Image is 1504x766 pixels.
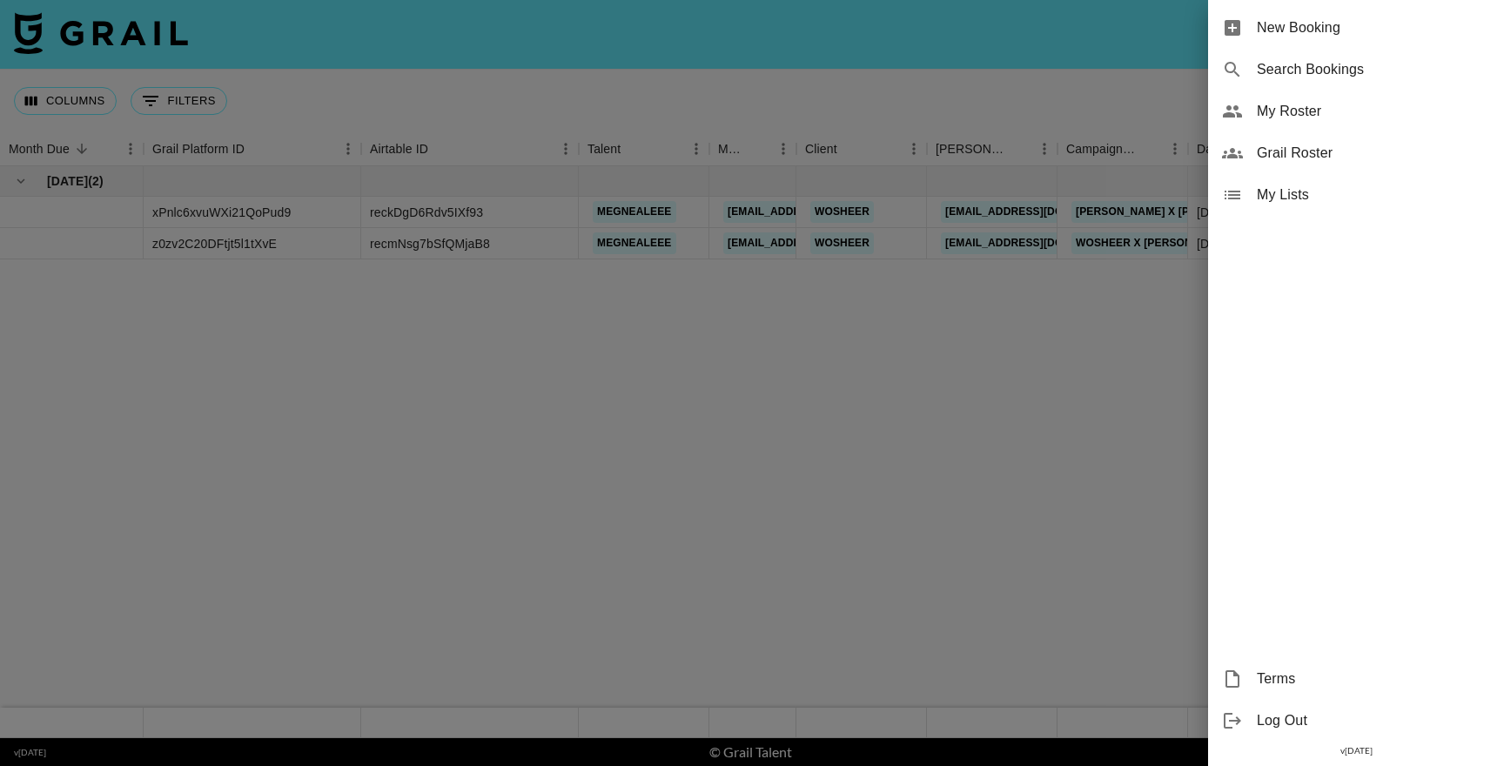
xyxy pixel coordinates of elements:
[1208,49,1504,91] div: Search Bookings
[1208,132,1504,174] div: Grail Roster
[1208,700,1504,742] div: Log Out
[1208,658,1504,700] div: Terms
[1257,59,1490,80] span: Search Bookings
[1257,669,1490,689] span: Terms
[1208,91,1504,132] div: My Roster
[1257,17,1490,38] span: New Booking
[1257,185,1490,205] span: My Lists
[1257,143,1490,164] span: Grail Roster
[1208,742,1504,760] div: v [DATE]
[1208,7,1504,49] div: New Booking
[1208,174,1504,216] div: My Lists
[1257,101,1490,122] span: My Roster
[1257,710,1490,731] span: Log Out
